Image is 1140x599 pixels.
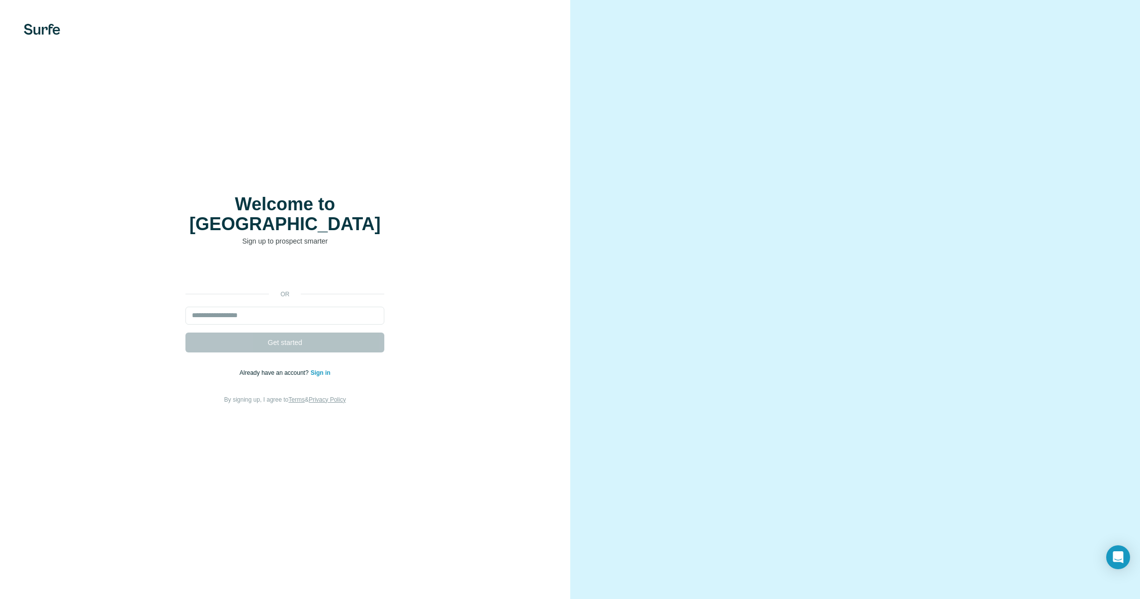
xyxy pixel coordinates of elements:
a: Terms [288,396,305,403]
p: or [269,290,301,299]
iframe: Sign in with Google Button [180,261,389,283]
span: By signing up, I agree to & [224,396,346,403]
h1: Welcome to [GEOGRAPHIC_DATA] [185,194,384,234]
a: Sign in [311,369,331,376]
span: Already have an account? [240,369,311,376]
img: Surfe's logo [24,24,60,35]
a: Privacy Policy [309,396,346,403]
div: Open Intercom Messenger [1106,545,1130,569]
p: Sign up to prospect smarter [185,236,384,246]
